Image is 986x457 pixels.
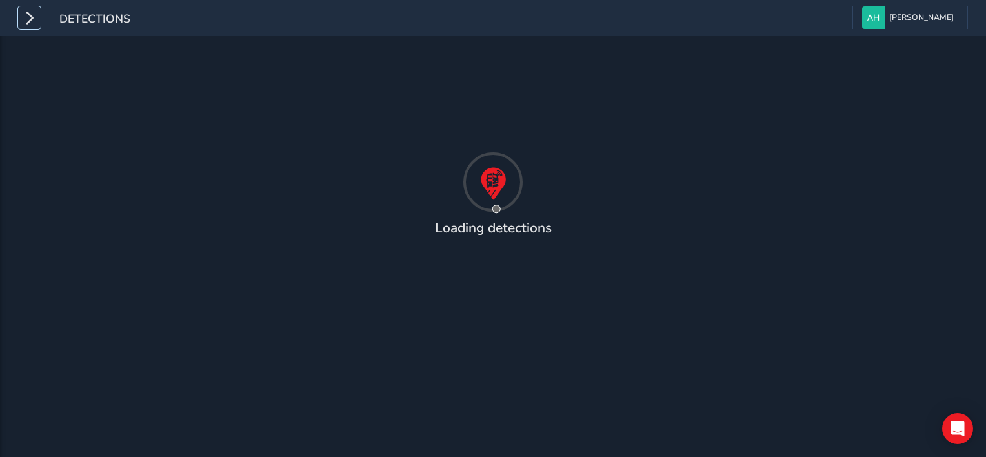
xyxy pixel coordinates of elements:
span: [PERSON_NAME] [889,6,954,29]
div: Open Intercom Messenger [942,413,973,444]
img: diamond-layout [862,6,885,29]
button: [PERSON_NAME] [862,6,958,29]
h4: Loading detections [435,220,552,236]
span: Detections [59,11,130,29]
